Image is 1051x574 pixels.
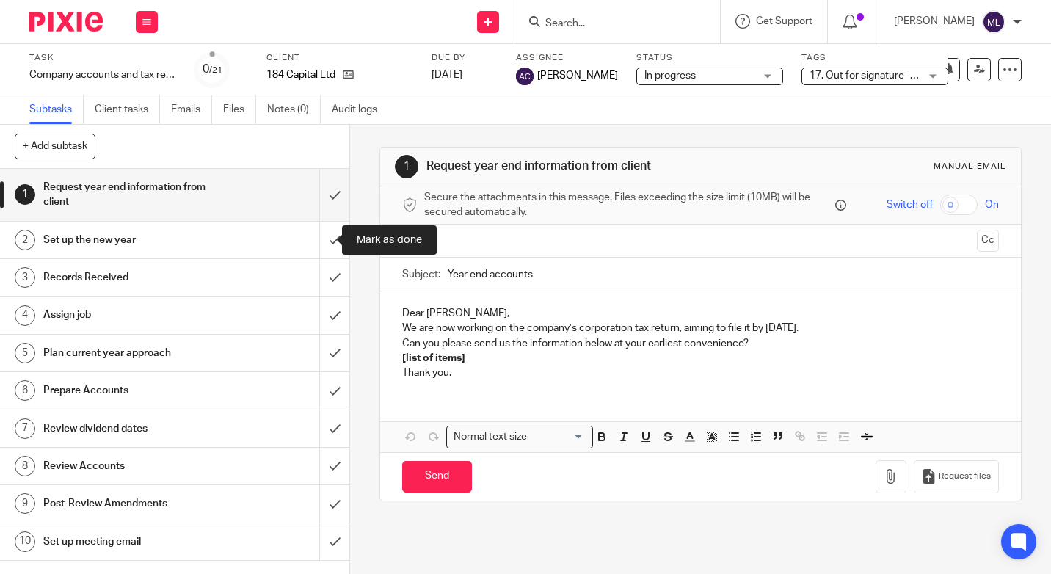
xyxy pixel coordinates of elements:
[402,461,472,493] input: Send
[894,14,975,29] p: [PERSON_NAME]
[446,426,593,448] div: Search for option
[266,68,335,82] p: 184 Capital Ltd
[43,266,218,288] h1: Records Received
[15,418,35,439] div: 7
[43,229,218,251] h1: Set up the new year
[43,176,218,214] h1: Request year end information from client
[424,190,832,220] span: Secure the attachments in this message. Files exceeding the size limit (10MB) will be secured aut...
[43,379,218,402] h1: Prepare Accounts
[644,70,696,81] span: In progress
[209,66,222,74] small: /21
[266,52,413,64] label: Client
[531,429,584,445] input: Search for option
[432,52,498,64] label: Due by
[402,306,999,321] p: Dear [PERSON_NAME],
[203,61,222,78] div: 0
[402,321,999,335] p: We are now working on the company’s corporation tax return, aiming to file it by [DATE].
[977,230,999,252] button: Cc
[914,460,999,493] button: Request files
[982,10,1005,34] img: svg%3E
[43,493,218,515] h1: Post-Review Amendments
[43,304,218,326] h1: Assign job
[29,95,84,124] a: Subtasks
[15,230,35,250] div: 2
[402,267,440,282] label: Subject:
[29,68,176,82] div: Company accounts and tax return
[29,12,103,32] img: Pixie
[267,95,321,124] a: Notes (0)
[402,336,999,351] p: Can you please send us the information below at your earliest convenience?
[15,531,35,552] div: 10
[395,155,418,178] div: 1
[985,197,999,212] span: On
[516,52,618,64] label: Assignee
[887,197,933,212] span: Switch off
[43,455,218,477] h1: Review Accounts
[756,16,812,26] span: Get Support
[171,95,212,124] a: Emails
[537,68,618,83] span: [PERSON_NAME]
[516,68,534,85] img: svg%3E
[934,161,1006,172] div: Manual email
[43,531,218,553] h1: Set up meeting email
[15,343,35,363] div: 5
[402,353,465,363] strong: [list of items]
[450,429,530,445] span: Normal text size
[43,418,218,440] h1: Review dividend dates
[43,342,218,364] h1: Plan current year approach
[15,184,35,205] div: 1
[810,70,959,81] span: 17. Out for signature - electronic
[29,52,176,64] label: Task
[15,134,95,159] button: + Add subtask
[801,52,948,64] label: Tags
[332,95,388,124] a: Audit logs
[939,471,991,482] span: Request files
[432,70,462,80] span: [DATE]
[15,456,35,476] div: 8
[15,493,35,514] div: 9
[402,233,418,248] label: To:
[544,18,676,31] input: Search
[636,52,783,64] label: Status
[402,366,999,380] p: Thank you.
[15,380,35,401] div: 6
[426,159,732,174] h1: Request year end information from client
[95,95,160,124] a: Client tasks
[223,95,256,124] a: Files
[15,267,35,288] div: 3
[15,305,35,326] div: 4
